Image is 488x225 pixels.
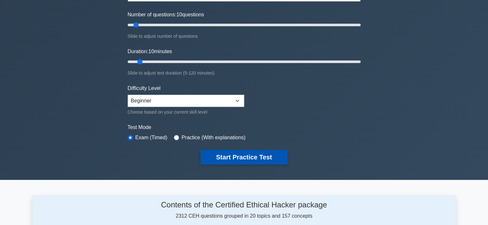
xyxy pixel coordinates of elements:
div: Choose based on your current skill level [128,108,244,116]
span: 10 [176,12,182,17]
label: Test Mode [128,124,361,131]
label: Exam (Timed) [135,134,167,141]
label: Difficulty Level [128,84,161,92]
div: Slide to adjust test duration (5-120 minutes) [128,69,361,77]
button: Start Practice Test [201,150,287,165]
label: Number of questions: questions [128,11,204,19]
div: 2312 CEH questions grouped in 20 topics and 157 concepts [93,200,395,220]
label: Duration: minutes [128,48,172,55]
div: Slide to adjust number of questions [128,32,361,40]
label: Practice (With explanations) [182,134,245,141]
span: 10 [148,49,154,54]
h4: Contents of the Certified Ethical Hacker package [93,200,395,210]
